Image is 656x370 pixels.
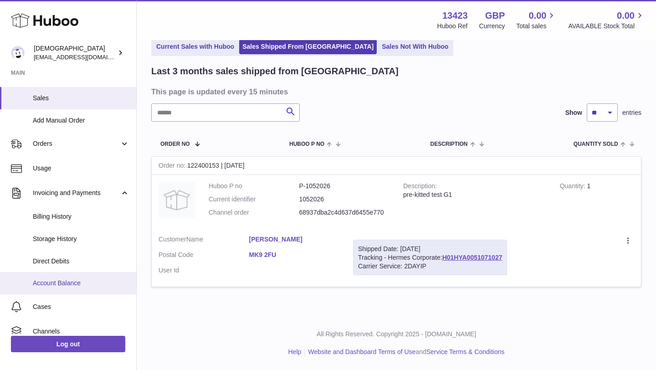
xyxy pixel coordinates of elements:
[33,235,129,243] span: Storage History
[33,212,129,221] span: Billing History
[11,336,125,352] a: Log out
[516,22,557,31] span: Total sales
[288,348,302,355] a: Help
[565,108,582,117] label: Show
[33,279,129,288] span: Account Balance
[33,94,129,103] span: Sales
[11,46,25,60] img: olgazyuz@outlook.com
[442,10,468,22] strong: 13423
[568,10,645,31] a: 0.00 AVAILABLE Stock Total
[33,116,129,125] span: Add Manual Order
[516,10,557,31] a: 0.00 Total sales
[479,22,505,31] div: Currency
[485,10,505,22] strong: GBP
[151,87,639,97] h3: This page is updated every 15 minutes
[160,141,190,147] span: Order No
[153,39,237,54] a: Current Sales with Huboo
[34,53,134,61] span: [EMAIL_ADDRESS][DOMAIN_NAME]
[426,348,505,355] a: Service Terms & Conditions
[299,182,390,190] dd: P-1052026
[617,10,635,22] span: 0.00
[33,257,129,266] span: Direct Debits
[442,254,502,261] a: H01HYA0051071027
[151,65,399,77] h2: Last 3 months sales shipped from [GEOGRAPHIC_DATA]
[430,141,467,147] span: Description
[379,39,451,54] a: Sales Not With Huboo
[358,262,502,271] div: Carrier Service: 2DAYIP
[144,330,649,339] p: All Rights Reserved. Copyright 2025 - [DOMAIN_NAME]
[249,235,340,244] a: [PERSON_NAME]
[299,208,390,217] dd: 68937dba2c4d637d6455e770
[560,182,587,192] strong: Quantity
[308,348,415,355] a: Website and Dashboard Terms of Use
[34,44,116,62] div: [DEMOGRAPHIC_DATA]
[159,162,187,171] strong: Order no
[33,164,129,173] span: Usage
[403,190,546,199] div: pre-kitted test G1
[622,108,641,117] span: entries
[529,10,547,22] span: 0.00
[353,240,507,276] div: Tracking - Hermes Corporate:
[209,208,299,217] dt: Channel order
[152,157,641,175] div: 122400153 | [DATE]
[403,182,437,192] strong: Description
[159,266,249,275] dt: User Id
[33,303,129,311] span: Cases
[239,39,377,54] a: Sales Shipped From [GEOGRAPHIC_DATA]
[209,195,299,204] dt: Current identifier
[33,139,120,148] span: Orders
[437,22,468,31] div: Huboo Ref
[33,189,120,197] span: Invoicing and Payments
[568,22,645,31] span: AVAILABLE Stock Total
[574,141,618,147] span: Quantity Sold
[33,327,129,336] span: Channels
[553,175,641,228] td: 1
[299,195,390,204] dd: 1052026
[305,348,504,356] li: and
[159,182,195,218] img: no-photo.jpg
[159,236,186,243] span: Customer
[159,235,249,246] dt: Name
[289,141,324,147] span: Huboo P no
[249,251,340,259] a: MK9 2FU
[358,245,502,253] div: Shipped Date: [DATE]
[159,251,249,262] dt: Postal Code
[209,182,299,190] dt: Huboo P no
